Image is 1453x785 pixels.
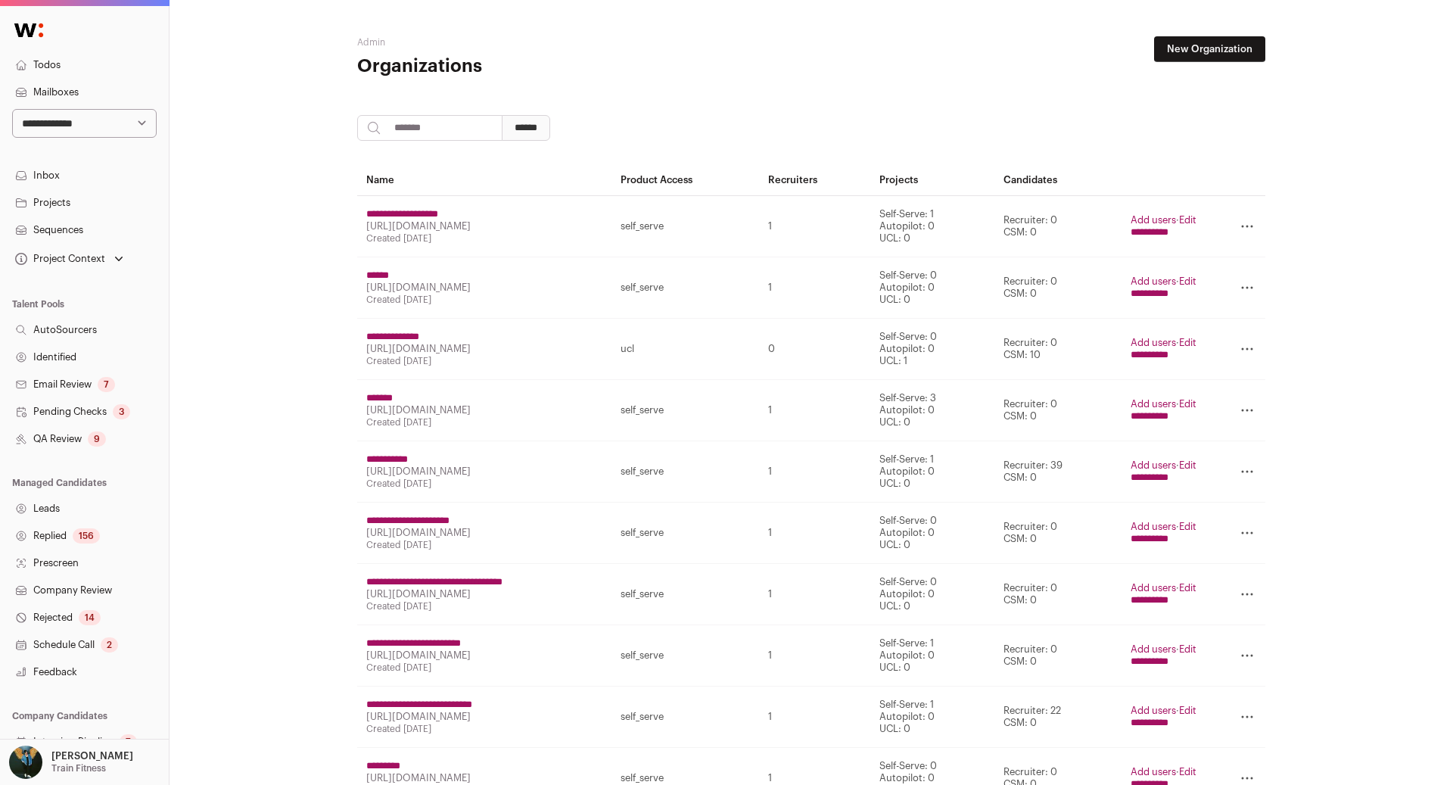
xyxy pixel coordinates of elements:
[1131,460,1176,470] a: Add users
[1179,399,1196,409] a: Edit
[759,687,870,748] td: 1
[611,503,760,564] td: self_serve
[994,687,1122,748] td: Recruiter: 22 CSM: 0
[870,564,995,625] td: Self-Serve: 0 Autopilot: 0 UCL: 0
[870,319,995,380] td: Self-Serve: 0 Autopilot: 0 UCL: 1
[611,564,760,625] td: self_serve
[611,625,760,687] td: self_serve
[759,319,870,380] td: 0
[994,196,1122,257] td: Recruiter: 0 CSM: 0
[1122,503,1206,564] td: ·
[366,712,471,721] a: [URL][DOMAIN_NAME]
[366,650,471,660] a: [URL][DOMAIN_NAME]
[759,165,870,196] th: Recruiters
[994,257,1122,319] td: Recruiter: 0 CSM: 0
[1122,441,1206,503] td: ·
[366,355,602,367] div: Created [DATE]
[1179,276,1196,286] a: Edit
[366,662,602,674] div: Created [DATE]
[1122,380,1206,441] td: ·
[994,441,1122,503] td: Recruiter: 39 CSM: 0
[870,503,995,564] td: Self-Serve: 0 Autopilot: 0 UCL: 0
[870,196,995,257] td: Self-Serve: 1 Autopilot: 0 UCL: 0
[366,723,602,735] div: Created [DATE]
[994,380,1122,441] td: Recruiter: 0 CSM: 0
[1122,687,1206,748] td: ·
[1179,767,1196,777] a: Edit
[611,687,760,748] td: self_serve
[12,253,105,265] div: Project Context
[73,528,100,544] div: 156
[759,257,870,319] td: 1
[101,637,118,653] div: 2
[88,431,106,447] div: 9
[611,319,760,380] td: ucl
[357,165,611,196] th: Name
[611,257,760,319] td: self_serve
[994,319,1122,380] td: Recruiter: 0 CSM: 10
[994,165,1122,196] th: Candidates
[611,380,760,441] td: self_serve
[1131,644,1176,654] a: Add users
[1131,215,1176,225] a: Add users
[870,257,995,319] td: Self-Serve: 0 Autopilot: 0 UCL: 0
[9,746,42,779] img: 12031951-medium_jpg
[366,416,602,428] div: Created [DATE]
[759,564,870,625] td: 1
[870,380,995,441] td: Self-Serve: 3 Autopilot: 0 UCL: 0
[357,55,660,79] h1: Organizations
[6,15,51,45] img: Wellfound
[1131,338,1176,347] a: Add users
[1131,706,1176,715] a: Add users
[51,750,133,762] p: [PERSON_NAME]
[366,600,602,612] div: Created [DATE]
[1179,215,1196,225] a: Edit
[870,441,995,503] td: Self-Serve: 1 Autopilot: 0 UCL: 0
[120,734,137,749] div: 7
[1179,522,1196,531] a: Edit
[994,564,1122,625] td: Recruiter: 0 CSM: 0
[870,625,995,687] td: Self-Serve: 1 Autopilot: 0 UCL: 0
[994,625,1122,687] td: Recruiter: 0 CSM: 0
[759,196,870,257] td: 1
[366,539,602,551] div: Created [DATE]
[759,503,870,564] td: 1
[366,405,471,415] a: [URL][DOMAIN_NAME]
[366,478,602,490] div: Created [DATE]
[1179,460,1196,470] a: Edit
[1122,257,1206,319] td: ·
[611,165,760,196] th: Product Access
[366,221,471,231] a: [URL][DOMAIN_NAME]
[366,589,471,599] a: [URL][DOMAIN_NAME]
[1122,564,1206,625] td: ·
[79,610,101,625] div: 14
[759,380,870,441] td: 1
[759,625,870,687] td: 1
[1122,625,1206,687] td: ·
[51,762,106,774] p: Train Fitness
[1179,583,1196,593] a: Edit
[1179,706,1196,715] a: Edit
[1131,522,1176,531] a: Add users
[611,196,760,257] td: self_serve
[113,404,130,419] div: 3
[870,687,995,748] td: Self-Serve: 1 Autopilot: 0 UCL: 0
[366,344,471,354] a: [URL][DOMAIN_NAME]
[1131,399,1176,409] a: Add users
[1179,338,1196,347] a: Edit
[611,441,760,503] td: self_serve
[366,232,602,245] div: Created [DATE]
[12,248,126,269] button: Open dropdown
[1131,767,1176,777] a: Add users
[366,773,471,783] a: [URL][DOMAIN_NAME]
[98,377,115,392] div: 7
[366,294,602,306] div: Created [DATE]
[366,466,471,476] a: [URL][DOMAIN_NAME]
[6,746,136,779] button: Open dropdown
[1154,36,1265,62] a: New Organization
[759,441,870,503] td: 1
[994,503,1122,564] td: Recruiter: 0 CSM: 0
[1179,644,1196,654] a: Edit
[357,38,385,47] a: Admin
[1131,276,1176,286] a: Add users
